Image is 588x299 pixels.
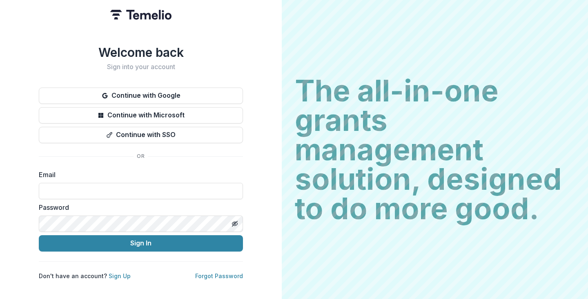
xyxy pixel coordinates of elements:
h1: Welcome back [39,45,243,60]
button: Continue with SSO [39,127,243,143]
a: Sign Up [109,272,131,279]
img: Temelio [110,10,171,20]
h2: Sign into your account [39,63,243,71]
button: Continue with Microsoft [39,107,243,124]
button: Sign In [39,235,243,252]
button: Toggle password visibility [228,217,241,230]
a: Forgot Password [195,272,243,279]
p: Don't have an account? [39,272,131,280]
button: Continue with Google [39,88,243,104]
label: Password [39,202,238,212]
label: Email [39,170,238,180]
